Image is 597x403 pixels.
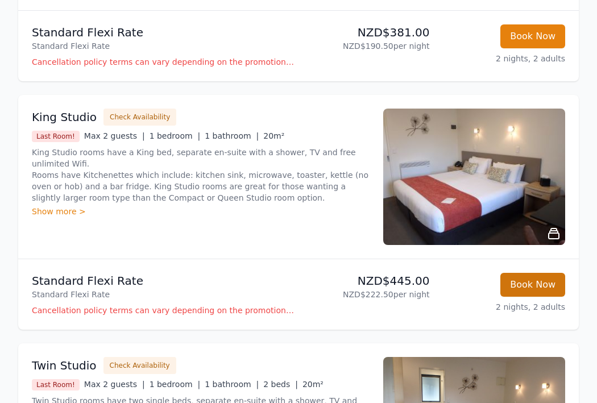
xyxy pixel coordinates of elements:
span: Max 2 guests | [84,380,145,389]
p: King Studio rooms have a King bed, separate en-suite with a shower, TV and free unlimited Wifi. R... [32,147,370,203]
span: 1 bedroom | [150,131,201,140]
p: NZD$222.50 per night [303,289,430,300]
button: Check Availability [103,109,176,126]
span: 2 beds | [263,380,298,389]
p: NZD$445.00 [303,273,430,289]
p: Standard Flexi Rate [32,40,294,52]
p: 2 nights, 2 adults [439,53,566,64]
span: Last Room! [32,379,80,390]
p: Cancellation policy terms can vary depending on the promotion employed and the time of stay of th... [32,305,294,316]
span: 20m² [302,380,324,389]
button: Check Availability [103,357,176,374]
span: 1 bedroom | [150,380,201,389]
p: Standard Flexi Rate [32,273,294,289]
p: Cancellation policy terms can vary depending on the promotion employed and the time of stay of th... [32,56,294,68]
button: Book Now [500,273,565,297]
h3: Twin Studio [32,358,97,373]
button: Book Now [500,24,565,48]
span: Max 2 guests | [84,131,145,140]
div: Show more > [32,206,370,217]
span: 1 bathroom | [205,131,259,140]
p: NZD$190.50 per night [303,40,430,52]
span: Last Room! [32,131,80,142]
p: Standard Flexi Rate [32,289,294,300]
h3: King Studio [32,109,97,125]
span: 20m² [263,131,284,140]
p: NZD$381.00 [303,24,430,40]
span: 1 bathroom | [205,380,259,389]
p: 2 nights, 2 adults [439,301,566,313]
p: Standard Flexi Rate [32,24,294,40]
